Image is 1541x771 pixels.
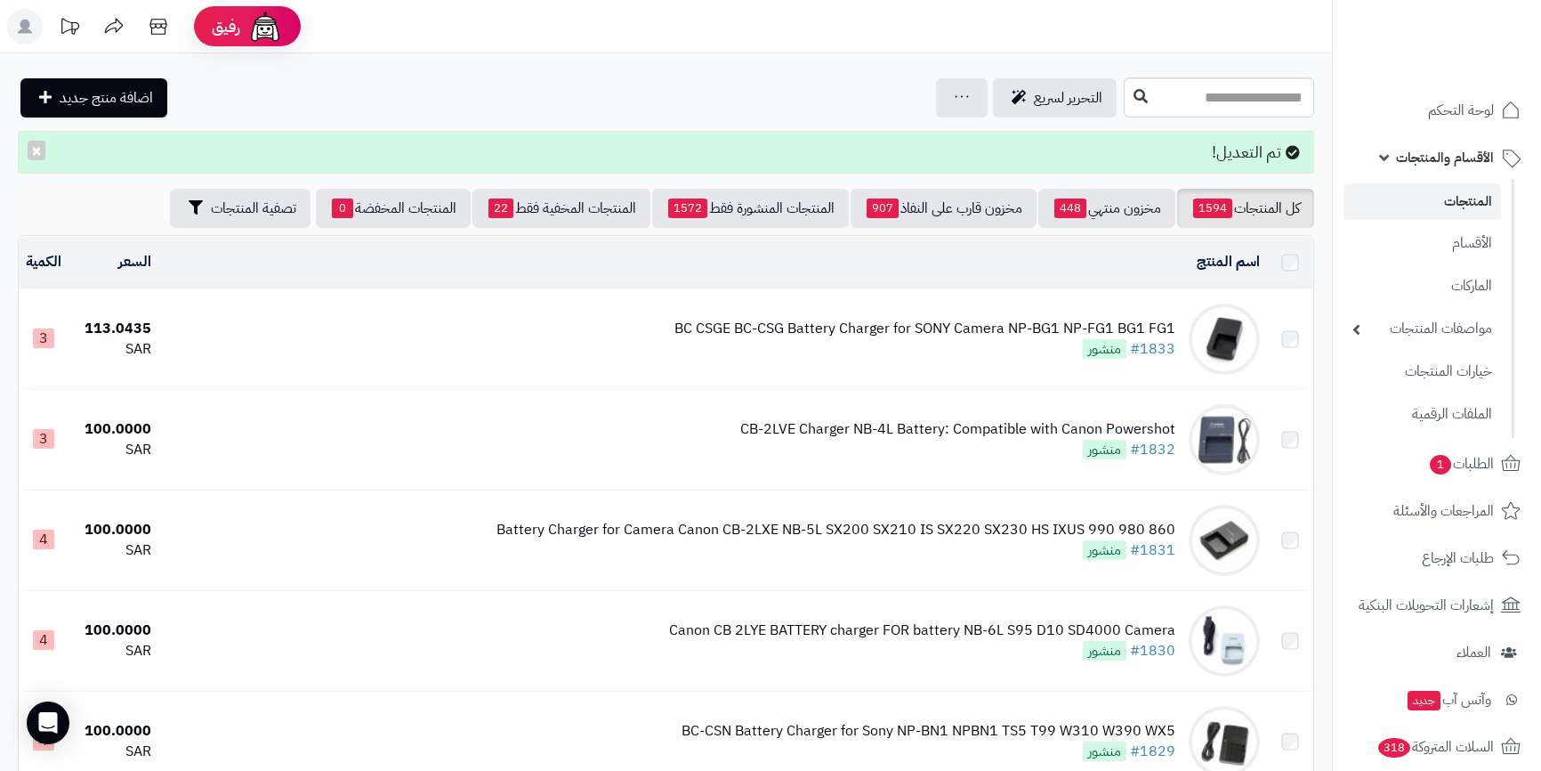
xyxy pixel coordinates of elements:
[668,199,707,218] span: 1572
[76,419,151,440] div: 100.0000
[33,630,54,650] span: 4
[33,731,54,751] span: 4
[1343,584,1530,627] a: إشعارات التحويلات البنكية
[1343,442,1530,485] a: الطلبات1
[1343,726,1530,768] a: السلات المتروكة318
[1130,540,1175,561] a: #1831
[1393,499,1494,523] span: المراجعات والأسئلة
[1083,742,1126,761] span: منشور
[740,419,1175,440] div: CB-2LVE Charger NB-4L Battery: Compatible with Canon Powershot
[18,131,1314,174] div: تم التعديل!
[76,742,151,762] div: SAR
[1408,691,1440,710] span: جديد
[1343,183,1501,220] a: المنتجات
[1130,338,1175,360] a: #1833
[76,520,151,540] div: 100.0000
[1083,440,1126,459] span: منشور
[682,721,1175,742] div: BC-CSN Battery Charger for Sony NP-BN1 NPBN1 TS5 T99 W310 W390 WX5
[170,189,311,228] button: تصفية المنتجات
[1130,741,1175,762] a: #1829
[27,702,69,744] div: Open Intercom Messenger
[26,251,61,272] a: الكمية
[211,198,296,219] span: تصفية المنتجات
[76,641,151,661] div: SAR
[1189,505,1260,576] img: Battery Charger for Camera Canon CB-2LXE NB-5L SX200 SX210 IS SX220 SX230 HS IXUS 990 980 860
[47,9,92,49] a: تحديثات المنصة
[472,189,650,228] a: المنتجات المخفية فقط22
[1083,540,1126,560] span: منشور
[1054,199,1086,218] span: 448
[652,189,849,228] a: المنتجات المنشورة فقط1572
[332,199,353,218] span: 0
[1343,631,1530,674] a: العملاء
[674,319,1175,339] div: BC CSGE BC-CSG Battery Charger for SONY Camera NP-BG1 NP-FG1 BG1 FG1
[1428,451,1494,476] span: الطلبات
[1343,310,1501,348] a: مواصفات المنتجات
[1343,490,1530,532] a: المراجعات والأسئلة
[1428,98,1494,123] span: لوحة التحكم
[496,520,1175,540] div: Battery Charger for Camera Canon CB-2LXE NB-5L SX200 SX210 IS SX220 SX230 HS IXUS 990 980 860
[1359,593,1494,618] span: إشعارات التحويلات البنكية
[1343,89,1530,132] a: لوحة التحكم
[1422,546,1494,571] span: طلبات الإرجاع
[76,540,151,561] div: SAR
[76,440,151,460] div: SAR
[247,9,283,45] img: ai-face.png
[76,621,151,641] div: 100.0000
[1189,404,1260,475] img: CB-2LVE Charger NB-4L Battery: Compatible with Canon Powershot
[20,78,167,118] a: اضافة منتج جديد
[1177,189,1314,228] a: كل المنتجات1594
[1343,537,1530,580] a: طلبات الإرجاع
[1189,304,1260,375] img: BC CSGE BC-CSG Battery Charger for SONY Camera NP-BG1 NP-FG1 BG1 FG1
[1193,199,1232,218] span: 1594
[1034,87,1102,109] span: التحرير لسريع
[1376,734,1494,759] span: السلات المتروكة
[1378,738,1410,758] span: 318
[1130,640,1175,661] a: #1830
[867,199,899,218] span: 907
[212,16,240,37] span: رفيق
[118,251,151,272] a: السعر
[316,189,471,228] a: المنتجات المخفضة0
[1343,353,1501,391] a: خيارات المنتجات
[1430,455,1451,475] span: 1
[669,621,1175,641] div: Canon CB 2LYE BATTERY charger FOR battery NB-6L S95 D10 SD4000 Camera
[1343,224,1501,263] a: الأقسام
[28,141,45,160] button: ×
[1396,145,1494,170] span: الأقسام والمنتجات
[1038,189,1175,228] a: مخزون منتهي448
[33,329,54,348] span: 3
[76,319,151,339] div: 113.0435
[1083,339,1126,359] span: منشور
[1197,251,1260,272] a: اسم المنتج
[1343,267,1501,305] a: الماركات
[60,87,153,109] span: اضافة منتج جديد
[1189,605,1260,677] img: Canon CB 2LYE BATTERY charger FOR battery NB-6L S95 D10 SD4000 Camera
[76,339,151,360] div: SAR
[1130,439,1175,460] a: #1832
[993,78,1117,118] a: التحرير لسريع
[1456,640,1491,665] span: العملاء
[851,189,1037,228] a: مخزون قارب على النفاذ907
[33,429,54,449] span: 3
[488,199,513,218] span: 22
[1343,395,1501,434] a: الملفات الرقمية
[33,530,54,549] span: 4
[1343,678,1530,721] a: وآتس آبجديد
[1406,687,1491,712] span: وآتس آب
[1083,641,1126,661] span: منشور
[76,721,151,742] div: 100.0000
